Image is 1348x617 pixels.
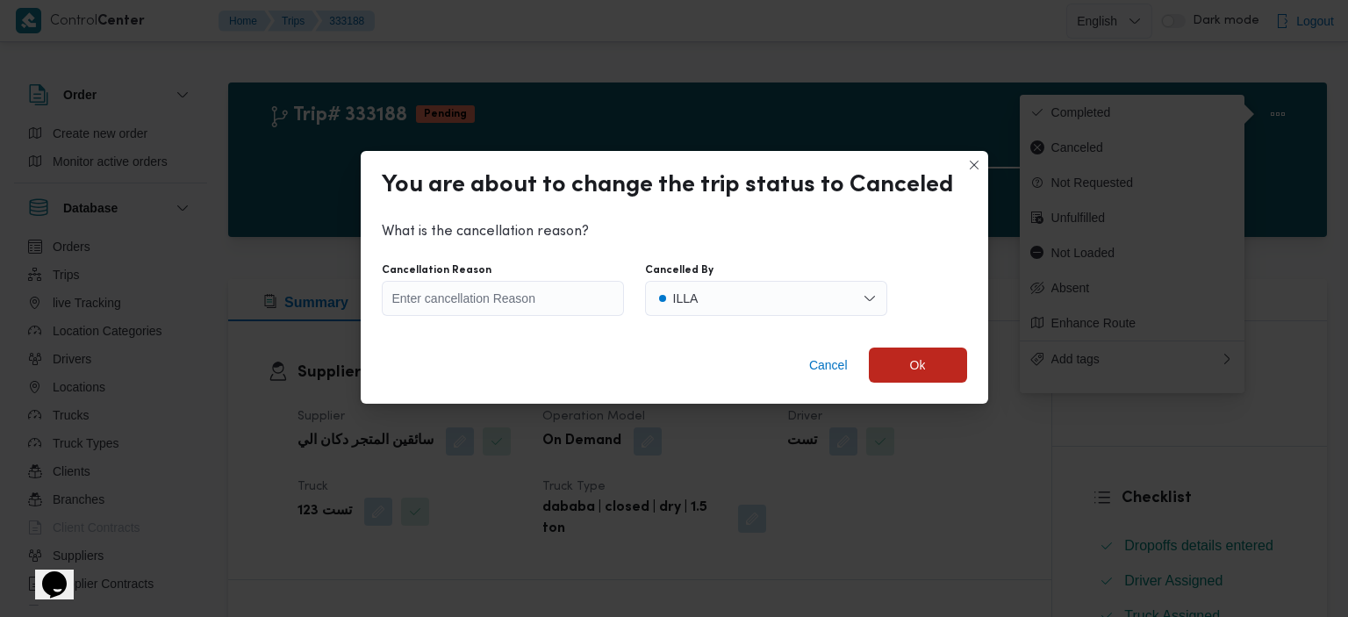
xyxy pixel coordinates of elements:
button: Closes this modal window [964,154,985,176]
label: Cancelled By [645,263,713,277]
div: ILLA [673,281,699,316]
input: Enter cancellation Reason [382,281,624,316]
button: Ok [869,348,967,383]
label: Cancellation Reason [382,263,491,277]
p: What is the cancellation reason? [382,221,967,242]
span: Ok [910,355,926,376]
button: Cancel [802,348,855,383]
iframe: chat widget [18,547,74,599]
span: Cancel [809,355,848,376]
div: You are about to change the trip status to Canceled [382,172,953,200]
button: ILLA [645,281,887,316]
